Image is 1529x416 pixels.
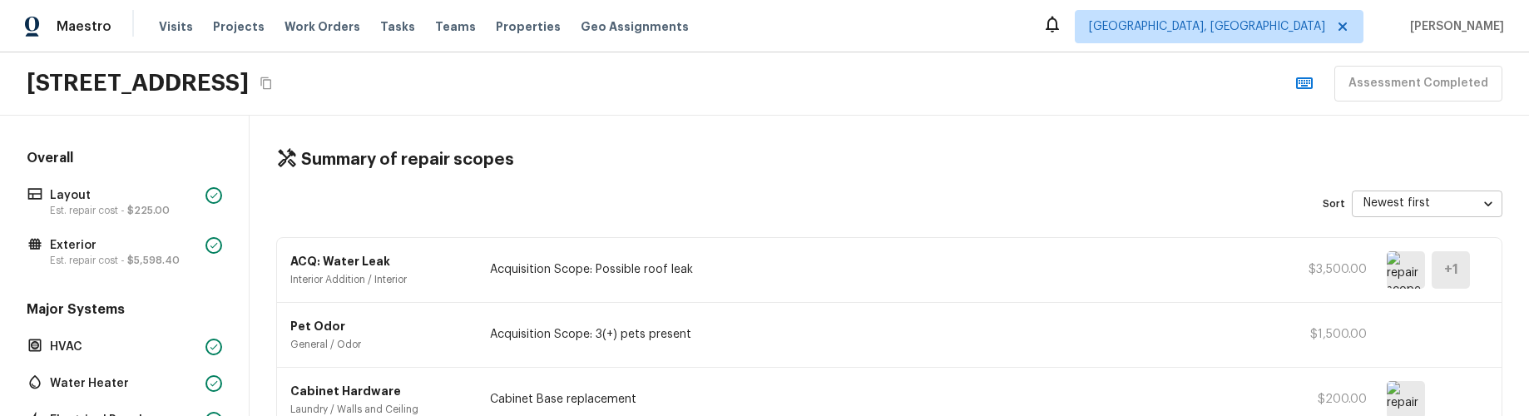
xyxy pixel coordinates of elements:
span: Properties [496,18,561,35]
span: $225.00 [127,206,170,215]
p: Cabinet Hardware [290,383,470,399]
span: [PERSON_NAME] [1403,18,1504,35]
p: $1,500.00 [1292,326,1367,343]
p: Interior Addition / Interior [290,273,470,286]
span: [GEOGRAPHIC_DATA], [GEOGRAPHIC_DATA] [1089,18,1325,35]
p: Acquisition Scope: Possible roof leak [490,261,1272,278]
p: Acquisition Scope: 3(+) pets present [490,326,1272,343]
p: Sort [1323,197,1345,210]
h5: + 1 [1444,260,1458,279]
p: Est. repair cost - [50,254,199,267]
h4: Summary of repair scopes [301,149,514,171]
span: Teams [435,18,476,35]
button: Copy Address [255,72,277,94]
p: Est. repair cost - [50,204,199,217]
span: Visits [159,18,193,35]
p: Laundry / Walls and Ceiling [290,403,470,416]
p: Layout [50,187,199,204]
img: repair scope asset [1387,251,1425,289]
span: Projects [213,18,265,35]
p: Exterior [50,237,199,254]
p: Water Heater [50,375,199,392]
h2: [STREET_ADDRESS] [27,68,249,98]
h5: Major Systems [23,300,225,322]
h5: Overall [23,149,225,171]
p: General / Odor [290,338,470,351]
div: Newest first [1352,181,1502,225]
span: $5,598.40 [127,255,180,265]
p: $200.00 [1292,391,1367,408]
span: Tasks [380,21,415,32]
p: ACQ: Water Leak [290,253,470,270]
span: Geo Assignments [581,18,689,35]
span: Work Orders [285,18,360,35]
p: Cabinet Base replacement [490,391,1272,408]
p: HVAC [50,339,199,355]
p: Pet Odor [290,318,470,334]
span: Maestro [57,18,111,35]
p: $3,500.00 [1292,261,1367,278]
